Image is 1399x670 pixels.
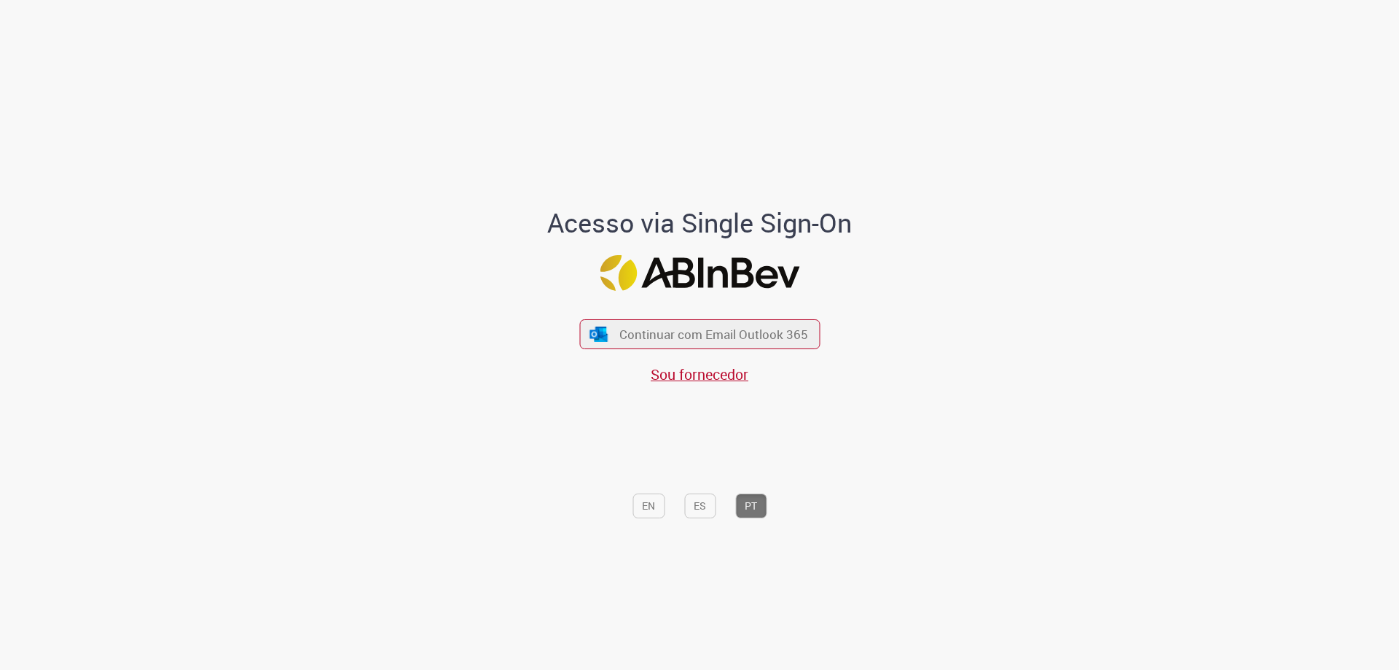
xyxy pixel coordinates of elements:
button: ícone Azure/Microsoft 360 Continuar com Email Outlook 365 [579,319,820,349]
img: Logo ABInBev [600,255,799,291]
span: Continuar com Email Outlook 365 [619,326,808,343]
h1: Acesso via Single Sign-On [498,209,902,238]
button: EN [632,494,665,518]
button: PT [735,494,767,518]
a: Sou fornecedor [651,365,748,384]
img: ícone Azure/Microsoft 360 [589,327,609,342]
button: ES [684,494,716,518]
